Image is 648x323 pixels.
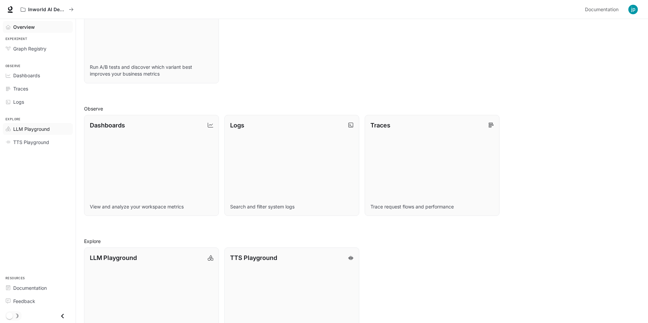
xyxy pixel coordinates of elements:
button: All workspaces [18,3,77,16]
p: TTS Playground [230,253,277,262]
h2: Explore [84,238,640,245]
a: Documentation [582,3,624,16]
span: Logs [13,98,24,105]
a: DashboardsView and analyze your workspace metrics [84,115,219,216]
span: Overview [13,23,35,31]
p: Search and filter system logs [230,203,353,210]
span: LLM Playground [13,125,50,133]
span: Graph Registry [13,45,46,52]
a: Overview [3,21,73,33]
span: Documentation [13,284,47,291]
span: Dark mode toggle [6,312,13,319]
button: User avatar [626,3,640,16]
a: Traces [3,83,73,95]
p: LLM Playground [90,253,137,262]
p: Inworld AI Demos [28,7,66,13]
span: Feedback [13,298,35,305]
p: Traces [370,121,390,130]
h2: Observe [84,105,640,112]
a: TTS Playground [3,136,73,148]
a: Logs [3,96,73,108]
a: Dashboards [3,69,73,81]
span: TTS Playground [13,139,49,146]
a: LLM Playground [3,123,73,135]
span: Documentation [585,5,619,14]
a: Feedback [3,295,73,307]
a: LogsSearch and filter system logs [224,115,359,216]
p: Trace request flows and performance [370,203,494,210]
p: Dashboards [90,121,125,130]
span: Dashboards [13,72,40,79]
button: Close drawer [55,309,70,323]
a: Documentation [3,282,73,294]
a: TracesTrace request flows and performance [365,115,500,216]
img: User avatar [628,5,638,14]
p: View and analyze your workspace metrics [90,203,213,210]
p: Run A/B tests and discover which variant best improves your business metrics [90,64,213,77]
p: Logs [230,121,244,130]
span: Traces [13,85,28,92]
a: Graph Registry [3,43,73,55]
